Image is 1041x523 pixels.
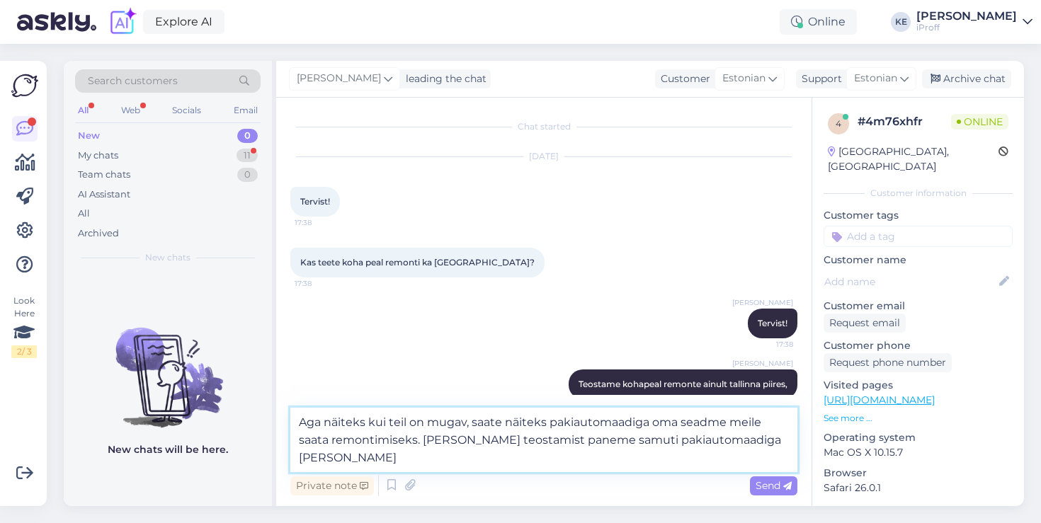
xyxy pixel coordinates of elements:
[740,339,793,350] span: 17:38
[824,430,1013,445] p: Operating system
[11,72,38,99] img: Askly Logo
[11,345,37,358] div: 2 / 3
[916,11,1017,22] div: [PERSON_NAME]
[858,113,951,130] div: # 4m76xhfr
[78,168,130,182] div: Team chats
[295,278,348,289] span: 17:38
[400,71,487,86] div: leading the chat
[78,226,119,241] div: Archived
[951,114,1008,130] span: Online
[836,118,841,129] span: 4
[78,188,130,202] div: AI Assistant
[824,208,1013,223] p: Customer tags
[78,207,90,221] div: All
[78,129,100,143] div: New
[796,71,842,86] div: Support
[237,168,258,182] div: 0
[824,412,1013,425] p: See more ...
[824,353,952,372] div: Request phone number
[824,393,935,406] a: [URL][DOMAIN_NAME]
[655,71,710,86] div: Customer
[118,101,143,120] div: Web
[231,101,261,120] div: Email
[824,299,1013,314] p: Customer email
[922,69,1011,88] div: Archive chat
[824,466,1013,481] p: Browser
[75,101,91,120] div: All
[300,257,535,268] span: Kas teete koha peal remonti ka [GEOGRAPHIC_DATA]?
[824,274,996,289] input: Add name
[290,120,797,133] div: Chat started
[732,358,793,369] span: [PERSON_NAME]
[108,442,228,457] p: New chats will be here.
[824,253,1013,268] p: Customer name
[579,379,787,389] span: Teostame kohapeal remonte ainult tallinna piires,
[108,7,137,37] img: explore-ai
[64,302,272,430] img: No chats
[824,481,1013,495] p: Safari 26.0.1
[732,297,793,308] span: [PERSON_NAME]
[824,314,906,333] div: Request email
[891,12,911,32] div: KE
[290,408,797,472] textarea: Aga näiteks kui teil on mugav, saate näiteks pakiautomaadiga oma seadme meile saata remontimiseks...
[828,144,999,174] div: [GEOGRAPHIC_DATA], [GEOGRAPHIC_DATA]
[297,71,381,86] span: [PERSON_NAME]
[824,338,1013,353] p: Customer phone
[78,149,118,163] div: My chats
[143,10,224,34] a: Explore AI
[290,476,374,495] div: Private note
[169,101,204,120] div: Socials
[824,445,1013,460] p: Mac OS X 10.15.7
[824,187,1013,200] div: Customer information
[290,150,797,163] div: [DATE]
[88,74,178,88] span: Search customers
[756,479,792,492] span: Send
[758,318,787,328] span: Tervist!
[300,196,330,207] span: Tervist!
[916,11,1033,33] a: [PERSON_NAME]iProff
[722,71,766,86] span: Estonian
[854,71,897,86] span: Estonian
[780,9,857,35] div: Online
[237,149,258,163] div: 11
[824,226,1013,247] input: Add a tag
[237,129,258,143] div: 0
[295,217,348,228] span: 17:38
[824,378,1013,393] p: Visited pages
[145,251,190,264] span: New chats
[11,294,37,358] div: Look Here
[916,22,1017,33] div: iProff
